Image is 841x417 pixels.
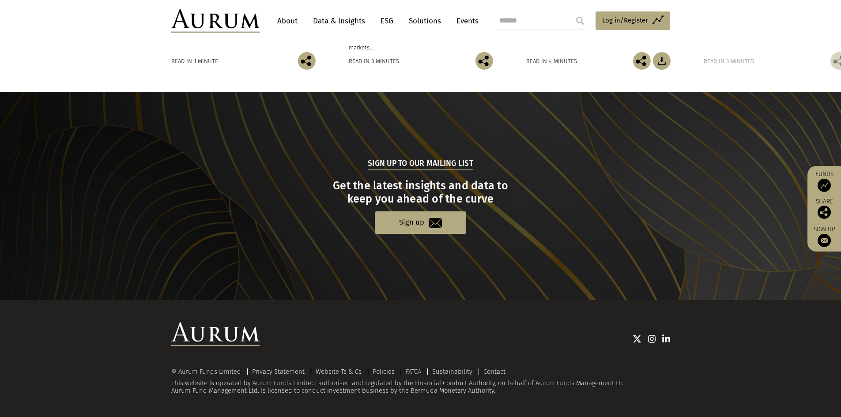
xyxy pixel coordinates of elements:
[475,52,493,70] img: Share this post
[171,368,245,375] div: © Aurum Funds Limited
[171,368,670,395] div: This website is operated by Aurum Funds Limited, authorised and regulated by the Financial Conduc...
[483,368,505,376] a: Contact
[273,13,302,29] a: About
[704,56,754,66] div: Read in 3 minutes
[812,170,837,192] a: Funds
[653,52,671,70] img: Download Article
[349,56,399,66] div: Read in 3 minutes
[596,11,670,30] a: Log in/Register
[571,12,589,30] input: Submit
[526,56,577,66] div: Read in 4 minutes
[818,179,831,192] img: Access Funds
[633,334,641,343] img: Twitter icon
[452,13,479,29] a: Events
[373,368,395,376] a: Policies
[171,322,260,346] img: Aurum Logo
[298,52,316,70] img: Share this post
[171,9,260,33] img: Aurum
[812,225,837,247] a: Sign up
[171,56,218,66] div: Read in 1 minute
[818,206,831,219] img: Share this post
[812,199,837,219] div: Share
[602,15,648,26] span: Log in/Register
[406,368,421,376] a: FATCA
[375,211,466,234] a: Sign up
[432,368,472,376] a: Sustainability
[172,179,669,206] h3: Get the latest insights and data to keep you ahead of the curve
[309,13,370,29] a: Data & Insights
[252,368,305,376] a: Privacy Statement
[376,13,398,29] a: ESG
[316,368,362,376] a: Website Ts & Cs
[648,334,656,343] img: Instagram icon
[662,334,670,343] img: Linkedin icon
[368,158,473,170] h5: Sign up to our mailing list
[404,13,445,29] a: Solutions
[633,52,651,70] img: Share this post
[818,234,831,247] img: Sign up to our newsletter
